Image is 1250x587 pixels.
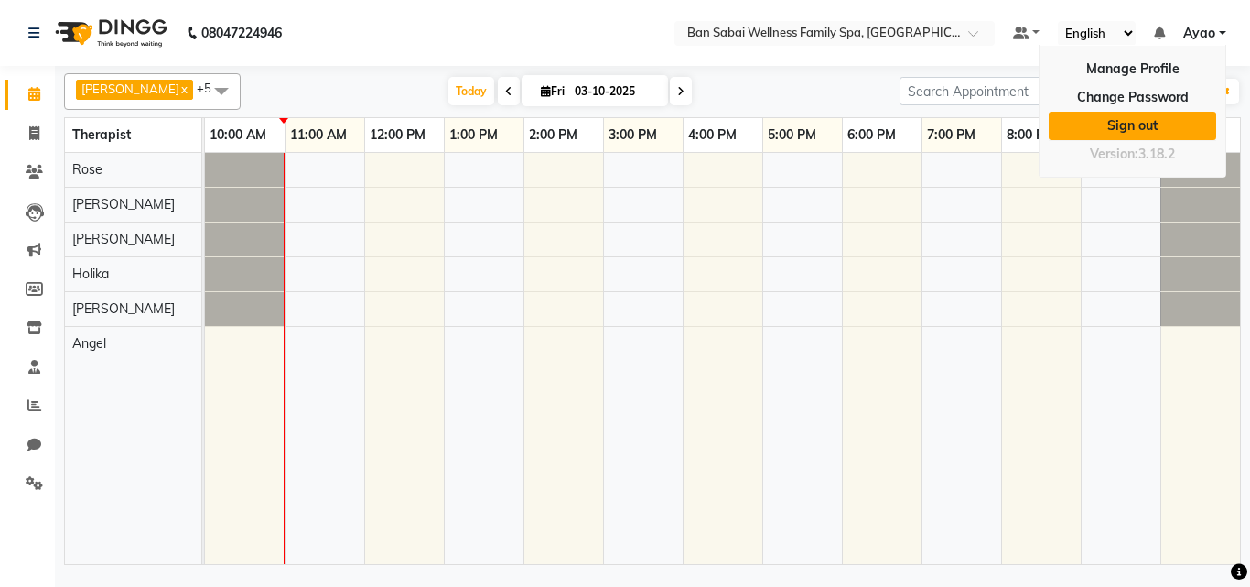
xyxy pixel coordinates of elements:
[922,122,980,148] a: 7:00 PM
[569,78,661,105] input: 2025-10-03
[1049,83,1216,112] a: Change Password
[47,7,172,59] img: logo
[445,122,502,148] a: 1:00 PM
[72,300,175,317] span: [PERSON_NAME]
[72,266,109,282] span: Holika
[286,122,351,148] a: 11:00 AM
[524,122,582,148] a: 2:00 PM
[1049,55,1216,83] a: Manage Profile
[1049,141,1216,168] div: Version:3.18.2
[900,77,1060,105] input: Search Appointment
[72,335,106,352] span: Angel
[1049,112,1216,140] a: Sign out
[448,77,494,105] span: Today
[365,122,430,148] a: 12:00 PM
[72,196,175,212] span: [PERSON_NAME]
[197,81,225,95] span: +5
[72,161,102,178] span: Rose
[1183,24,1215,43] span: Ayao
[763,122,821,148] a: 5:00 PM
[179,82,188,96] a: x
[1002,122,1060,148] a: 8:00 PM
[72,231,175,247] span: [PERSON_NAME]
[684,122,741,148] a: 4:00 PM
[72,126,131,143] span: Therapist
[536,84,569,98] span: Fri
[205,122,271,148] a: 10:00 AM
[604,122,662,148] a: 3:00 PM
[201,7,282,59] b: 08047224946
[81,82,179,96] span: [PERSON_NAME]
[843,122,900,148] a: 6:00 PM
